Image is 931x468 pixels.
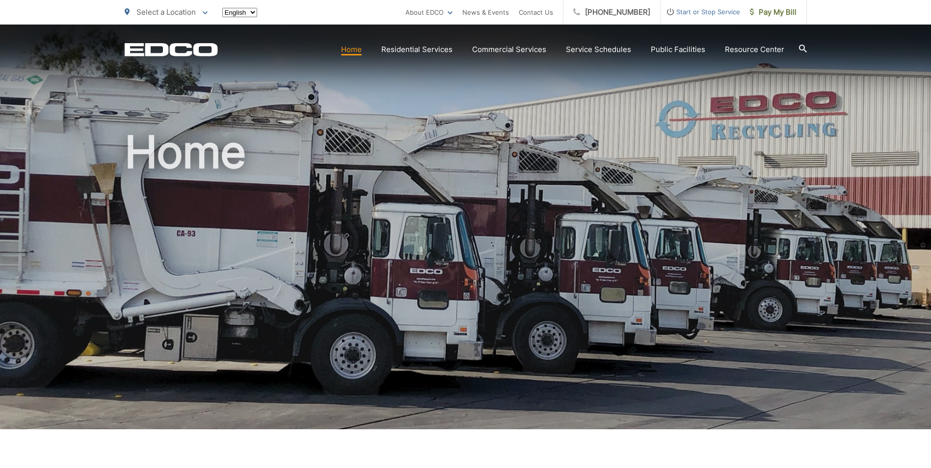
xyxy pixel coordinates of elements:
h1: Home [125,128,807,438]
a: About EDCO [405,6,452,18]
a: EDCD logo. Return to the homepage. [125,43,218,56]
span: Pay My Bill [750,6,797,18]
select: Select a language [222,8,257,17]
a: Public Facilities [651,44,705,55]
span: Select a Location [136,7,196,17]
a: Residential Services [381,44,452,55]
a: Resource Center [725,44,784,55]
a: Home [341,44,362,55]
a: News & Events [462,6,509,18]
a: Commercial Services [472,44,546,55]
a: Service Schedules [566,44,631,55]
a: Contact Us [519,6,553,18]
